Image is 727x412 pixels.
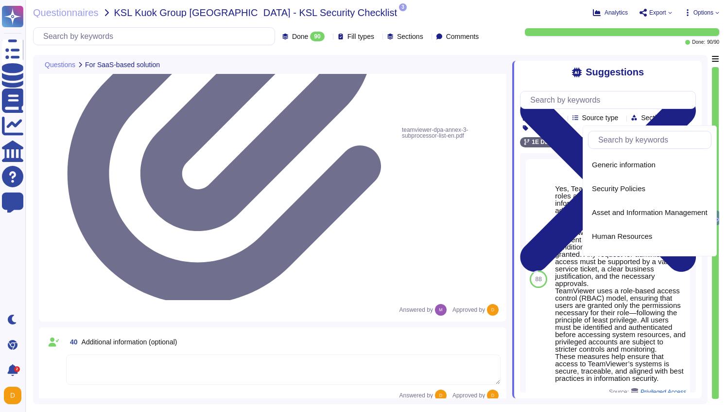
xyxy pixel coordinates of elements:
div: Yes, TeamViewer has clearly defined roles and privileges for accessing its information systems, i... [555,185,686,382]
span: 3 [399,3,407,11]
input: Search by keywords [525,91,695,108]
span: 90 / 90 [707,40,719,45]
span: Questionnaires [33,8,99,18]
img: user [435,304,447,316]
div: 2 [14,366,20,372]
div: Security Policies [592,184,708,193]
img: user [4,387,21,404]
span: 88 [536,276,542,282]
span: KSL Kuok Group [GEOGRAPHIC_DATA] - KSL Security Checklist [114,8,397,18]
button: user [2,385,28,406]
input: Search by keywords [593,131,711,148]
span: Answered by [399,393,433,398]
span: Source: [608,388,686,396]
span: Privileged Access [640,389,686,395]
span: 40 [66,339,78,345]
span: Human Resources [592,232,652,241]
img: user [435,390,447,401]
input: Search by keywords [38,28,275,45]
img: user [487,304,499,316]
span: Comments [446,33,479,40]
div: Access Control [588,249,711,271]
span: Done: [692,40,705,45]
span: Options [693,10,713,16]
span: Questions [45,61,75,68]
div: Security Policies [588,178,711,199]
button: Analytics [593,9,628,17]
span: Sections [397,33,423,40]
div: Asset and Information Management [588,201,711,223]
span: Generic information [592,161,656,169]
span: Fill types [347,33,374,40]
span: teamviewer-dpa-annex-3-subprocessor-list-en.pdf [402,125,501,141]
img: user [487,390,499,401]
div: Generic information [588,154,711,176]
span: Analytics [605,10,628,16]
span: Export [649,10,666,16]
span: Approved by [452,307,485,313]
div: Human Resources [592,232,708,241]
span: Done [292,33,308,40]
div: 90 [310,32,324,41]
span: Security Policies [592,184,645,193]
span: Answered by [399,307,433,313]
span: For SaaS-based solution [85,61,160,68]
span: Asset and Information Management [592,208,708,217]
span: Approved by [452,393,485,398]
span: Additional information (optional) [82,338,177,346]
div: Generic information [592,161,708,169]
div: Human Resources [588,225,711,247]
